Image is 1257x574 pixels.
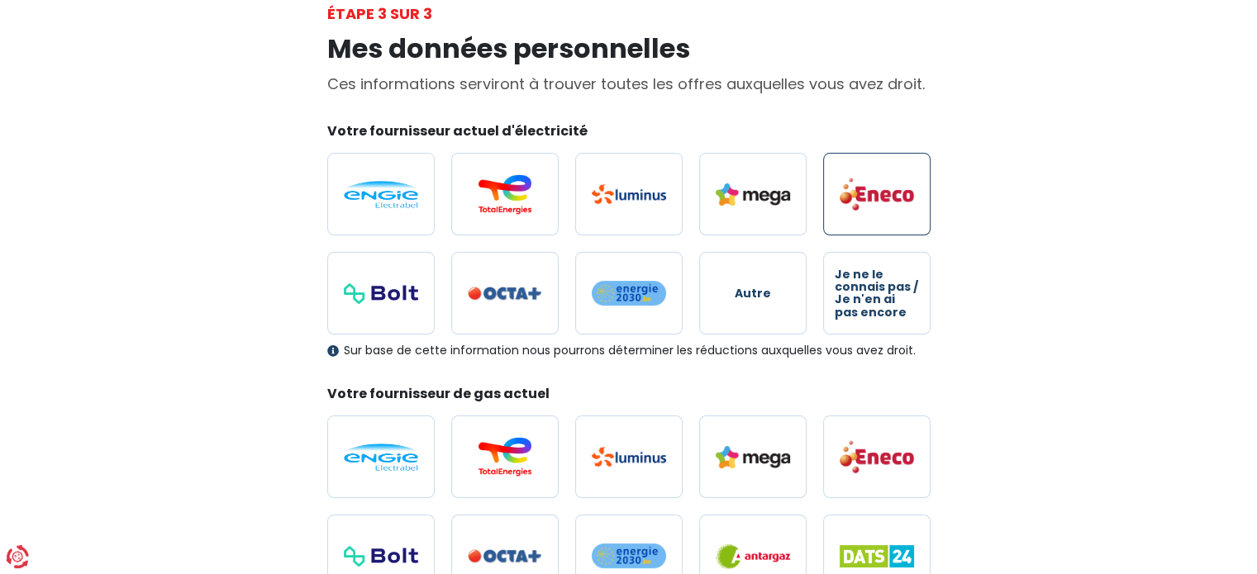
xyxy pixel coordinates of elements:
[716,543,790,569] img: Antargaz
[592,447,666,467] img: Luminus
[327,73,931,95] p: Ces informations serviront à trouver toutes les offres auxquelles vous avez droit.
[327,121,931,147] legend: Votre fournisseur actuel d'électricité
[468,287,542,301] img: Octa+
[592,280,666,306] img: Energie2030
[327,33,931,64] h1: Mes données personnelles
[327,384,931,410] legend: Votre fournisseur de gas actuel
[327,344,931,358] div: Sur base de cette information nous pourrons déterminer les réductions auxquelles vous avez droit.
[468,437,542,477] img: Total Energies / Lampiris
[344,444,418,471] img: Engie / Electrabel
[468,174,542,214] img: Total Energies / Lampiris
[344,181,418,208] img: Engie / Electrabel
[468,549,542,563] img: Octa+
[327,2,931,25] div: Étape 3 sur 3
[344,283,418,304] img: Bolt
[840,545,914,567] img: Dats 24
[840,439,914,474] img: Eneco
[716,183,790,206] img: Mega
[835,268,919,320] span: Je ne le connais pas / Je n'en ai pas encore
[344,546,418,567] img: Bolt
[592,543,666,569] img: Energie2030
[735,287,771,300] span: Autre
[592,184,666,204] img: Luminus
[840,177,914,211] img: Eneco
[716,446,790,468] img: Mega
